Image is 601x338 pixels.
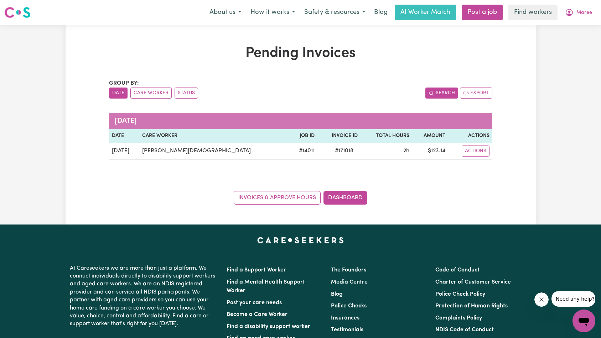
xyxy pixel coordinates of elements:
[435,267,480,273] a: Code of Conduct
[109,113,492,129] caption: [DATE]
[290,129,318,143] th: Job ID
[234,191,321,205] a: Invoices & Approve Hours
[425,88,458,99] button: Search
[331,315,359,321] a: Insurances
[462,5,503,20] a: Post a job
[109,129,139,143] th: Date
[403,148,409,154] span: 2 hours
[435,279,511,285] a: Charter of Customer Service
[227,312,287,317] a: Become a Care Worker
[227,324,310,329] a: Find a disability support worker
[4,6,31,19] img: Careseekers logo
[412,143,448,160] td: $ 123.14
[412,129,448,143] th: Amount
[130,88,172,99] button: sort invoices by care worker
[395,5,456,20] a: AI Worker Match
[576,9,592,17] span: Maree
[290,143,318,160] td: # 14011
[435,291,485,297] a: Police Check Policy
[551,291,595,307] iframe: Message from company
[448,129,492,143] th: Actions
[139,143,290,160] td: [PERSON_NAME][DEMOGRAPHIC_DATA]
[508,5,558,20] a: Find workers
[109,88,128,99] button: sort invoices by date
[205,5,246,20] button: About us
[70,262,218,331] p: At Careseekers we are more than just a platform. We connect individuals directly to disability su...
[227,279,305,294] a: Find a Mental Health Support Worker
[572,310,595,332] iframe: Button to launch messaging window
[4,4,31,21] a: Careseekers logo
[462,146,489,157] button: Actions
[331,303,367,309] a: Police Checks
[317,129,361,143] th: Invoice ID
[323,191,367,205] a: Dashboard
[139,129,290,143] th: Care Worker
[109,45,492,62] h1: Pending Invoices
[300,5,370,20] button: Safety & resources
[560,5,597,20] button: My Account
[109,80,139,86] span: Group by:
[435,303,508,309] a: Protection of Human Rights
[534,292,549,307] iframe: Close message
[331,279,368,285] a: Media Centre
[246,5,300,20] button: How it works
[331,267,366,273] a: The Founders
[175,88,198,99] button: sort invoices by paid status
[370,5,392,20] a: Blog
[435,315,482,321] a: Complaints Policy
[361,129,412,143] th: Total Hours
[331,291,343,297] a: Blog
[227,267,286,273] a: Find a Support Worker
[331,327,363,333] a: Testimonials
[227,300,282,306] a: Post your care needs
[257,237,344,243] a: Careseekers home page
[460,88,492,99] button: Export
[109,143,139,160] td: [DATE]
[435,327,494,333] a: NDIS Code of Conduct
[331,147,358,155] span: # 171018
